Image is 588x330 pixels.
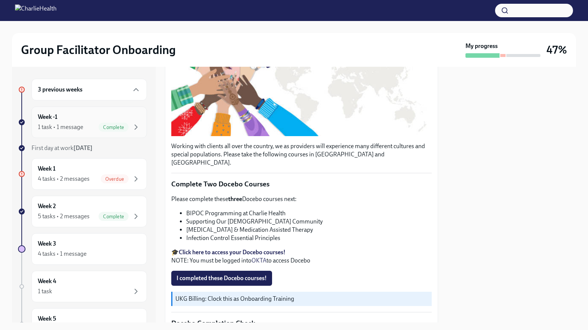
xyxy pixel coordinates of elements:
a: Week 34 tasks • 1 message [18,233,147,265]
button: I completed these Docebo courses! [171,271,272,286]
span: Overdue [101,176,129,182]
h6: Week 5 [38,315,56,323]
p: Working with clients all over the country, we as providers will experience many different culture... [171,142,432,167]
strong: three [228,195,242,202]
p: Complete Two Docebo Courses [171,179,432,189]
li: Infection Control Essential Principles [186,234,432,242]
h6: Week 1 [38,165,55,173]
h6: Week 2 [38,202,56,210]
strong: [DATE] [73,144,93,151]
a: Week 41 task [18,271,147,302]
strong: My progress [465,42,498,50]
div: 1 task • 1 message [38,123,83,131]
a: OKTA [251,257,266,264]
a: Week 14 tasks • 2 messagesOverdue [18,158,147,190]
div: 1 task [38,287,52,295]
div: 5 tasks • 2 messages [38,212,90,220]
p: UKG Billing: Clock this as Onboarding Training [175,295,429,303]
a: First day at work[DATE] [18,144,147,152]
h6: Week -1 [38,113,57,121]
span: Complete [99,124,129,130]
h6: Week 3 [38,240,56,248]
h6: 3 previous weeks [38,85,82,94]
button: Zoom image [171,29,432,136]
span: Complete [99,214,129,219]
a: Week -11 task • 1 messageComplete [18,106,147,138]
div: 4 tasks • 2 messages [38,175,90,183]
div: 3 previous weeks [31,79,147,100]
li: [MEDICAL_DATA] & Medication Assisted Therapy [186,226,432,234]
h6: Week 4 [38,277,56,285]
li: Supporting Our [DEMOGRAPHIC_DATA] Community [186,217,432,226]
div: 4 tasks • 1 message [38,250,87,258]
h3: 47% [546,43,567,57]
li: BIPOC Programming at Charlie Health [186,209,432,217]
a: Week 25 tasks • 2 messagesComplete [18,196,147,227]
p: Please complete these Docebo courses next: [171,195,432,203]
p: 🎓 NOTE: You must be logged into to access Docebo [171,248,432,265]
span: First day at work [31,144,93,151]
p: Docebo Completion Check [171,318,432,328]
a: Click here to access your Docebo courses! [179,249,286,256]
img: CharlieHealth [15,4,57,16]
h2: Group Facilitator Onboarding [21,42,176,57]
span: I completed these Docebo courses! [177,274,267,282]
